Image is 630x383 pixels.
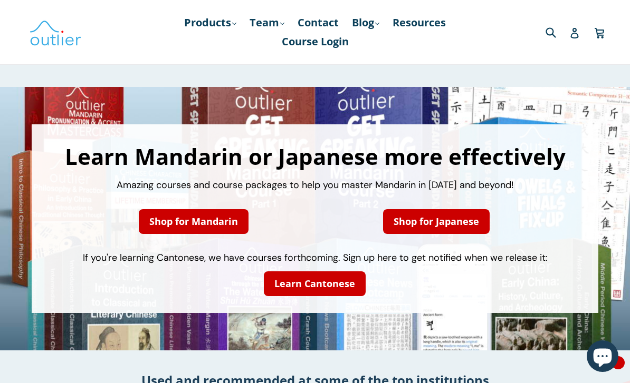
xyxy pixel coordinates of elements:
[276,32,354,51] a: Course Login
[543,21,572,43] input: Search
[179,13,242,32] a: Products
[244,13,290,32] a: Team
[347,13,385,32] a: Blog
[117,179,514,191] span: Amazing courses and course packages to help you master Mandarin in [DATE] and beyond!
[292,13,344,32] a: Contact
[387,13,451,32] a: Resources
[383,209,490,234] a: Shop for Japanese
[29,17,82,47] img: Outlier Linguistics
[139,209,249,234] a: Shop for Mandarin
[83,251,548,264] span: If you're learning Cantonese, we have courses forthcoming. Sign up here to get notified when we r...
[584,340,622,375] inbox-online-store-chat: Shopify online store chat
[264,271,366,296] a: Learn Cantonese
[42,145,588,168] h1: Learn Mandarin or Japanese more effectively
